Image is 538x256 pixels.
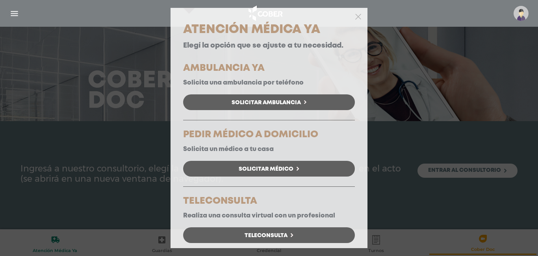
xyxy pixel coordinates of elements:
a: Solicitar Médico [183,161,355,177]
span: Teleconsulta [245,233,288,238]
p: Realiza una consulta virtual con un profesional [183,212,355,219]
span: Solicitar Ambulancia [232,100,301,105]
p: Solicita un médico a tu casa [183,145,355,153]
a: Solicitar Ambulancia [183,94,355,110]
p: Solicita una ambulancia por teléfono [183,79,355,87]
span: Solicitar Médico [239,166,293,172]
h5: PEDIR MÉDICO A DOMICILIO [183,130,355,140]
a: Teleconsulta [183,227,355,243]
p: Elegí la opción que se ajuste a tu necesidad. [183,42,355,50]
h5: AMBULANCIA YA [183,64,355,73]
span: Atención Médica Ya [183,24,320,35]
h5: TELECONSULTA [183,197,355,206]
